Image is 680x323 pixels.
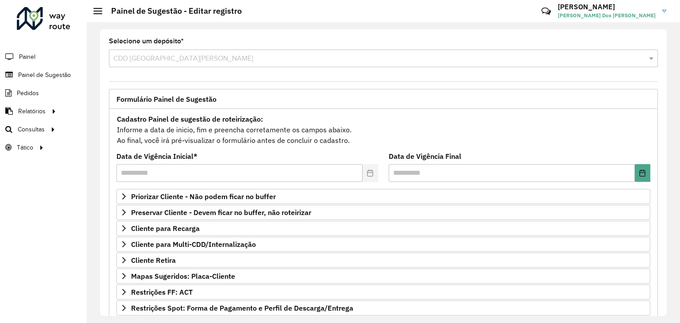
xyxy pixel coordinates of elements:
span: Relatórios [18,107,46,116]
a: Cliente para Multi-CDD/Internalização [116,237,650,252]
span: Preservar Cliente - Devem ficar no buffer, não roteirizar [131,209,311,216]
a: Priorizar Cliente - Não podem ficar no buffer [116,189,650,204]
a: Cliente Retira [116,253,650,268]
strong: Cadastro Painel de sugestão de roteirização: [117,115,263,123]
label: Data de Vigência Inicial [116,151,197,161]
span: Cliente para Recarga [131,225,200,232]
span: Formulário Painel de Sugestão [116,96,216,103]
label: Data de Vigência Final [389,151,461,161]
span: Cliente para Multi-CDD/Internalização [131,241,256,248]
span: [PERSON_NAME] Dos [PERSON_NAME] [558,12,656,19]
a: Mapas Sugeridos: Placa-Cliente [116,269,650,284]
button: Choose Date [635,164,650,182]
span: Cliente Retira [131,257,176,264]
span: Restrições Spot: Forma de Pagamento e Perfil de Descarga/Entrega [131,304,353,311]
span: Restrições FF: ACT [131,288,193,296]
span: Priorizar Cliente - Não podem ficar no buffer [131,193,276,200]
a: Cliente para Recarga [116,221,650,236]
span: Consultas [18,125,45,134]
h2: Painel de Sugestão - Editar registro [102,6,242,16]
h3: [PERSON_NAME] [558,3,656,11]
a: Restrições Spot: Forma de Pagamento e Perfil de Descarga/Entrega [116,300,650,315]
span: Painel de Sugestão [18,70,71,80]
a: Preservar Cliente - Devem ficar no buffer, não roteirizar [116,205,650,220]
div: Informe a data de inicio, fim e preencha corretamente os campos abaixo. Ao final, você irá pré-vi... [116,113,650,146]
span: Mapas Sugeridos: Placa-Cliente [131,273,235,280]
a: Contato Rápido [537,2,556,21]
a: Restrições FF: ACT [116,285,650,300]
span: Pedidos [17,88,39,98]
span: Tático [17,143,33,152]
label: Selecione um depósito [109,36,184,46]
span: Painel [19,52,35,62]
